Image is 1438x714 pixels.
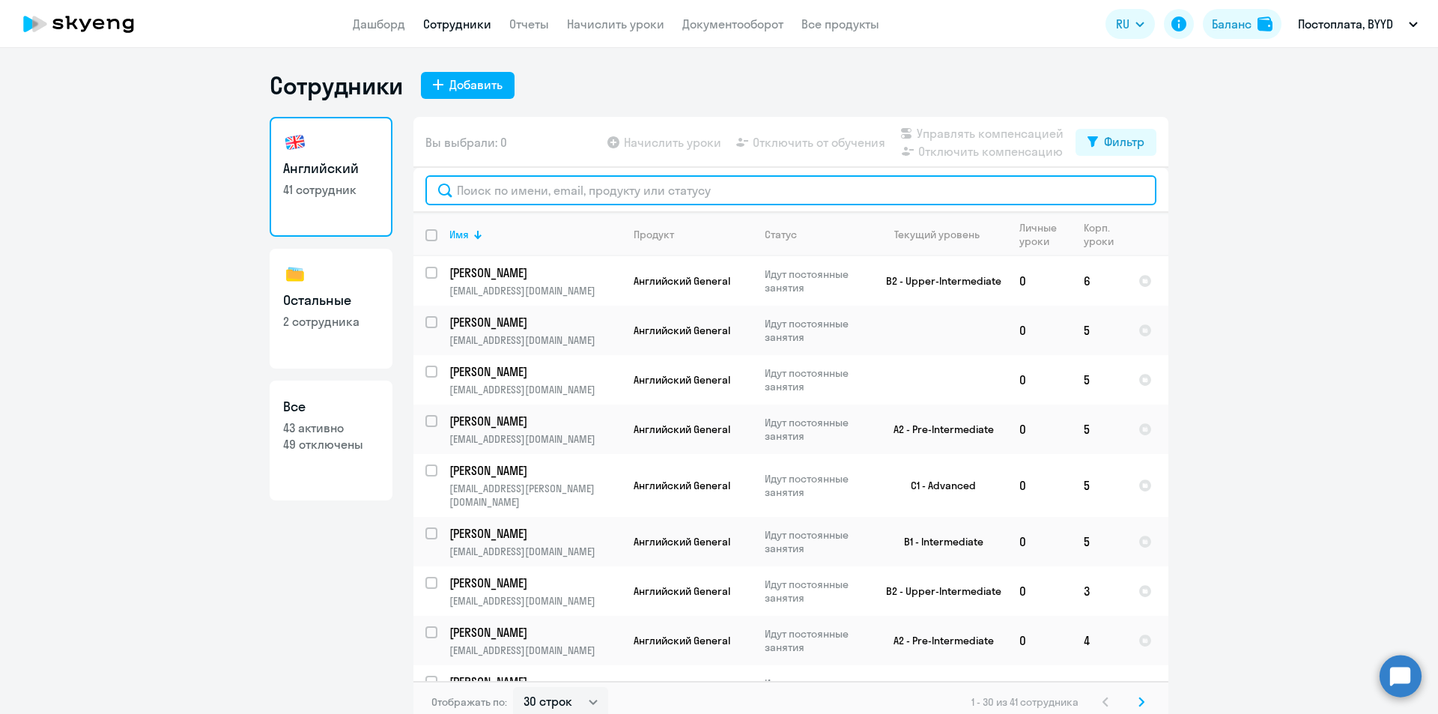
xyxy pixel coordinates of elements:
[634,479,730,492] span: Английский General
[449,674,619,690] p: [PERSON_NAME]
[1007,566,1072,616] td: 0
[421,72,515,99] button: Добавить
[449,575,619,591] p: [PERSON_NAME]
[449,314,621,330] a: [PERSON_NAME]
[283,313,379,330] p: 2 сотрудника
[449,228,621,241] div: Имя
[449,333,621,347] p: [EMAIL_ADDRESS][DOMAIN_NAME]
[509,16,549,31] a: Отчеты
[283,420,379,436] p: 43 активно
[449,624,621,641] a: [PERSON_NAME]
[1007,616,1072,665] td: 0
[449,284,621,297] p: [EMAIL_ADDRESS][DOMAIN_NAME]
[634,373,730,387] span: Английский General
[765,267,867,294] p: Идут постоянные занятия
[1072,454,1126,517] td: 5
[1203,9,1281,39] button: Балансbalance
[868,256,1007,306] td: B2 - Upper-Intermediate
[283,262,307,286] img: others
[1007,454,1072,517] td: 0
[1072,256,1126,306] td: 6
[449,363,621,380] a: [PERSON_NAME]
[1007,517,1072,566] td: 0
[283,181,379,198] p: 41 сотрудник
[1007,405,1072,454] td: 0
[1007,306,1072,355] td: 0
[1298,15,1393,33] p: Постоплата, BYYD
[449,624,619,641] p: [PERSON_NAME]
[1072,616,1126,665] td: 4
[1212,15,1252,33] div: Баланс
[971,695,1078,709] span: 1 - 30 из 41 сотрудника
[634,274,730,288] span: Английский General
[449,363,619,380] p: [PERSON_NAME]
[868,517,1007,566] td: B1 - Intermediate
[449,525,621,542] a: [PERSON_NAME]
[283,436,379,453] p: 49 отключены
[423,16,491,31] a: Сотрудники
[1072,355,1126,405] td: 5
[283,130,307,154] img: english
[431,695,507,709] span: Отображать по:
[765,472,867,499] p: Идут постоянные занятия
[1084,221,1126,248] div: Корп. уроки
[449,413,619,429] p: [PERSON_NAME]
[1072,517,1126,566] td: 5
[449,264,619,281] p: [PERSON_NAME]
[1019,221,1071,248] div: Личные уроки
[634,324,730,337] span: Английский General
[283,159,379,178] h3: Английский
[567,16,664,31] a: Начислить уроки
[1072,566,1126,616] td: 3
[765,677,867,704] p: Идут постоянные занятия
[1116,15,1129,33] span: RU
[1076,129,1156,156] button: Фильтр
[765,228,797,241] div: Статус
[425,133,507,151] span: Вы выбрали: 0
[283,397,379,417] h3: Все
[1072,405,1126,454] td: 5
[1007,355,1072,405] td: 0
[634,228,674,241] div: Продукт
[868,405,1007,454] td: A2 - Pre-Intermediate
[449,525,619,542] p: [PERSON_NAME]
[634,423,730,436] span: Английский General
[270,381,392,500] a: Все43 активно49 отключены
[353,16,405,31] a: Дашборд
[283,291,379,310] h3: Остальные
[682,16,783,31] a: Документооборот
[449,383,621,396] p: [EMAIL_ADDRESS][DOMAIN_NAME]
[449,413,621,429] a: [PERSON_NAME]
[1007,256,1072,306] td: 0
[1104,133,1144,151] div: Фильтр
[1072,306,1126,355] td: 5
[894,228,980,241] div: Текущий уровень
[449,462,621,479] a: [PERSON_NAME]
[449,674,621,690] a: [PERSON_NAME]
[765,317,867,344] p: Идут постоянные занятия
[270,70,403,100] h1: Сотрудники
[449,594,621,608] p: [EMAIL_ADDRESS][DOMAIN_NAME]
[868,454,1007,517] td: C1 - Advanced
[425,175,1156,205] input: Поиск по имени, email, продукту или статусу
[449,76,503,94] div: Добавить
[449,482,621,509] p: [EMAIL_ADDRESS][PERSON_NAME][DOMAIN_NAME]
[270,117,392,237] a: Английский41 сотрудник
[765,528,867,555] p: Идут постоянные занятия
[1290,6,1425,42] button: Постоплата, BYYD
[449,314,619,330] p: [PERSON_NAME]
[765,578,867,605] p: Идут постоянные занятия
[449,228,469,241] div: Имя
[868,616,1007,665] td: A2 - Pre-Intermediate
[270,249,392,369] a: Остальные2 сотрудника
[1258,16,1272,31] img: balance
[634,535,730,548] span: Английский General
[765,627,867,654] p: Идут постоянные занятия
[765,366,867,393] p: Идут постоянные занятия
[449,432,621,446] p: [EMAIL_ADDRESS][DOMAIN_NAME]
[449,575,621,591] a: [PERSON_NAME]
[765,416,867,443] p: Идут постоянные занятия
[801,16,879,31] a: Все продукты
[634,584,730,598] span: Английский General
